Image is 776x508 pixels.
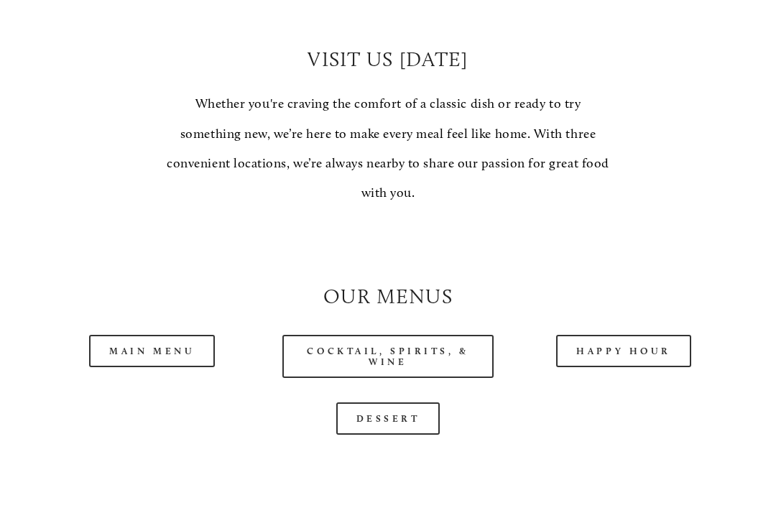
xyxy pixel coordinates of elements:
p: Whether you're craving the comfort of a classic dish or ready to try something new, we’re here to... [165,89,611,208]
a: Happy Hour [556,335,691,367]
a: Dessert [336,402,440,435]
a: Cocktail, Spirits, & Wine [282,335,494,378]
h2: Our Menus [47,282,729,310]
a: Main Menu [89,335,215,367]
